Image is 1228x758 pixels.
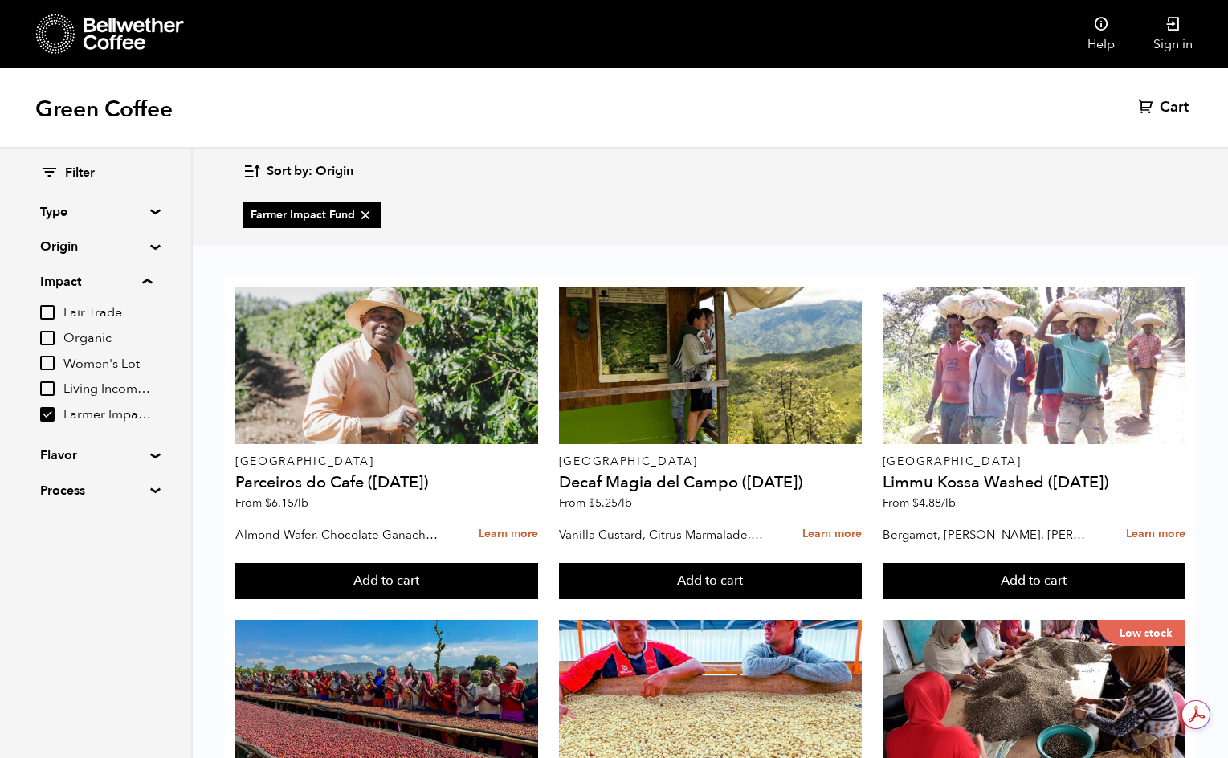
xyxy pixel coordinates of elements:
input: Fair Trade [40,305,55,320]
span: $ [912,495,919,511]
summary: Process [40,481,151,500]
bdi: 5.25 [589,495,632,511]
span: $ [265,495,271,511]
span: Farmer Impact Fund [251,207,373,223]
input: Living Income Pricing [40,381,55,396]
button: Sort by: Origin [243,153,353,190]
span: Sort by: Origin [267,163,353,181]
h1: Green Coffee [35,95,173,124]
span: Women's Lot [63,356,152,373]
summary: Impact [40,272,152,291]
p: [GEOGRAPHIC_DATA] [559,456,862,467]
button: Add to cart [559,563,862,600]
bdi: 4.88 [912,495,956,511]
span: Filter [65,165,95,182]
a: Learn more [479,517,538,552]
span: Farmer Impact Fund [63,406,152,424]
a: Cart [1138,98,1193,117]
span: From [559,495,632,511]
h4: Limmu Kossa Washed ([DATE]) [883,475,1185,491]
a: Learn more [1126,517,1185,552]
bdi: 6.15 [265,495,308,511]
p: Bergamot, [PERSON_NAME], [PERSON_NAME] [883,523,1089,547]
p: Almond Wafer, Chocolate Ganache, Bing Cherry [235,523,442,547]
summary: Type [40,202,151,222]
input: Farmer Impact Fund [40,407,55,422]
span: From [235,495,308,511]
button: Add to cart [883,563,1185,600]
button: Add to cart [235,563,538,600]
span: Living Income Pricing [63,381,152,398]
span: Organic [63,330,152,348]
p: Low stock [1097,620,1185,646]
span: From [883,495,956,511]
input: Women's Lot [40,356,55,370]
span: Fair Trade [63,304,152,322]
span: /lb [941,495,956,511]
summary: Flavor [40,446,151,465]
a: Learn more [802,517,862,552]
summary: Origin [40,237,151,256]
span: Cart [1160,98,1189,117]
p: [GEOGRAPHIC_DATA] [235,456,538,467]
p: Vanilla Custard, Citrus Marmalade, Caramel [559,523,765,547]
span: /lb [618,495,632,511]
span: $ [589,495,595,511]
h4: Decaf Magia del Campo ([DATE]) [559,475,862,491]
h4: Parceiros do Cafe ([DATE]) [235,475,538,491]
p: [GEOGRAPHIC_DATA] [883,456,1185,467]
input: Organic [40,331,55,345]
span: /lb [294,495,308,511]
